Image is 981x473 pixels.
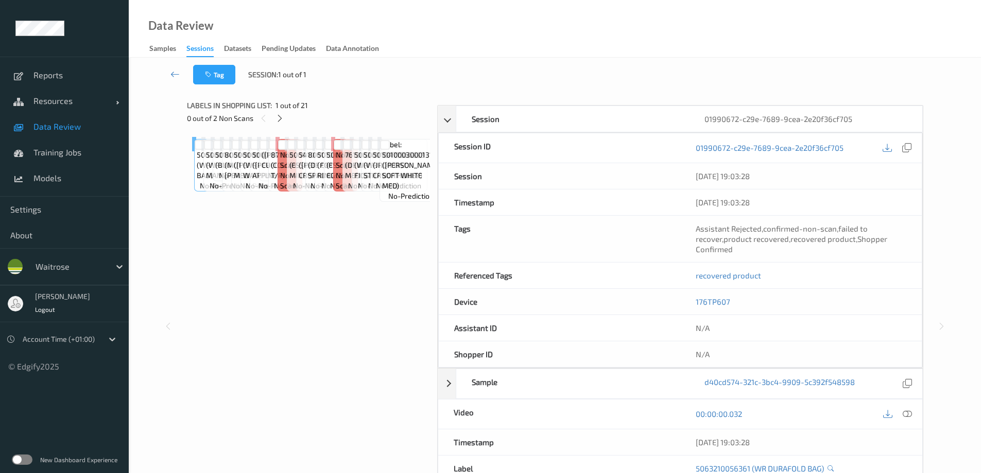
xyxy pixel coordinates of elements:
span: failed to recover [696,224,868,243]
span: Label: 5014379004595 (BUDWEISER) [215,139,268,170]
span: no-prediction [388,191,434,201]
div: 0 out of 2 Non Scans [187,112,430,125]
button: Tag [193,65,235,84]
a: 176TP607 [696,297,730,306]
span: Label: 8718951690479 (COLGATE KIDS T/P) [271,139,323,181]
span: no-prediction [274,181,319,191]
span: Label: 5010003000131 ([PERSON_NAME] SOFT WHITE MED) [382,139,440,191]
span: Labels in shopping list: [187,100,272,111]
a: Sessions [186,42,224,57]
span: confirmed-non-scan [763,224,837,233]
span: non-scan [280,170,300,191]
span: Assistant Rejected [696,224,762,233]
div: N/A [680,315,922,341]
span: recovered product [696,271,761,280]
span: no-prediction [293,181,338,191]
span: no-prediction [219,170,264,181]
div: 01990672-c29e-7689-9cea-2e20f36cf705 [689,106,922,132]
span: no-prediction [358,181,403,191]
div: Tags [439,216,680,262]
div: Session ID [439,133,680,163]
span: Label: 5000169646335 (ESS B BEEF MINCE 12%) [289,139,342,181]
span: Label: 00005630 ([PERSON_NAME] CUCUMBER) [262,139,319,170]
span: Label: Non-Scan [336,139,355,170]
a: d40cd574-321c-3bc4-9909-5c392f548598 [704,377,855,391]
span: Label: 5063210056361 (WR DURAFOLD BAG) [197,139,248,181]
div: Sample [456,369,689,398]
div: Shopper ID [439,341,680,367]
div: Session01990672-c29e-7689-9cea-2e20f36cf705 [438,106,923,132]
div: Sessions [186,43,214,57]
span: Label: 5063210086009 (WR SPECIALITY FIGS) [354,139,407,181]
div: Datasets [224,43,251,56]
div: [DATE] 19:03:28 [696,437,907,447]
span: recovered product [790,234,856,243]
span: , , , , , [696,224,887,254]
span: no-prediction [368,181,414,191]
span: Label: 5000169657461 (WR STRAWBERRIES) [364,139,419,181]
div: [DATE] 19:03:28 [696,197,906,207]
span: non-scan [336,170,355,191]
span: Label: 5410471110774 ([PERSON_NAME] CRISPS) [299,139,356,181]
div: Data Review [148,21,213,31]
div: Data Annotation [326,43,379,56]
div: Samples [149,43,176,56]
span: Label: 5000169482100 (ESS FR WHITE EGGS) [326,139,379,181]
span: Label: 8001250120120 (DE CECCO SPAGHETTI) [308,139,359,181]
span: no-prediction [240,181,285,191]
div: Session [439,163,680,189]
div: Device [439,289,680,314]
a: Data Annotation [326,42,389,56]
span: Session: [248,69,278,80]
span: no-prediction [246,181,291,191]
a: Pending Updates [262,42,326,56]
span: no-prediction [321,181,367,191]
span: no-prediction [210,181,255,191]
span: no-prediction [305,181,350,191]
span: Label: 5000169044933 ([PERSON_NAME] APPLES MINI) [252,139,310,181]
a: Samples [149,42,186,56]
div: Assistant ID [439,315,680,341]
a: 01990672-c29e-7689-9cea-2e20f36cf705 [696,143,844,153]
a: 00:00:00.032 [696,409,742,419]
div: Timestamp [438,429,680,455]
span: Label: 7613035379794 (DENTALIFE MEDIUM) [345,139,397,181]
span: Label: 8005110001895 (MUTTI PASSATA [PERSON_NAME]) [225,139,282,181]
span: Shopper Confirmed [696,234,887,254]
div: Session [456,106,689,132]
span: 1 out of 1 [278,69,306,80]
span: 1 out of 21 [276,100,308,111]
span: no-prediction [348,181,393,191]
span: no-prediction [311,181,356,191]
span: no-prediction [330,181,375,191]
div: N/A [680,341,922,367]
div: Pending Updates [262,43,316,56]
span: no-prediction [259,181,304,191]
div: Referenced Tags [439,262,680,288]
span: Label: 5000169059159 ([PERSON_NAME] MED SD CHEDDR) [234,139,291,181]
a: Datasets [224,42,262,56]
span: Label: 5010035002486 (FOXS PARTY RINGS) [317,139,371,181]
span: Label: 5010477366993 (JRDN OAT CRNCH HONEY) [373,139,425,181]
span: product recovered [724,234,789,243]
span: no-prediction [200,181,245,191]
span: Label: 5000169080191 (WR MINI WATERMELON) [243,139,294,181]
div: Sampled40cd574-321c-3bc4-9909-5c392f548598 [438,369,923,399]
div: Video [438,399,680,429]
span: no-prediction [376,181,421,191]
span: no-prediction [231,181,276,191]
div: Timestamp [439,189,680,215]
div: [DATE] 19:03:28 [696,171,906,181]
span: no-prediction [268,170,313,181]
span: Label: 5000169226230 (WR ORNGE MANGO JUICE) [206,139,259,181]
span: Label: Non-Scan [280,139,300,170]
